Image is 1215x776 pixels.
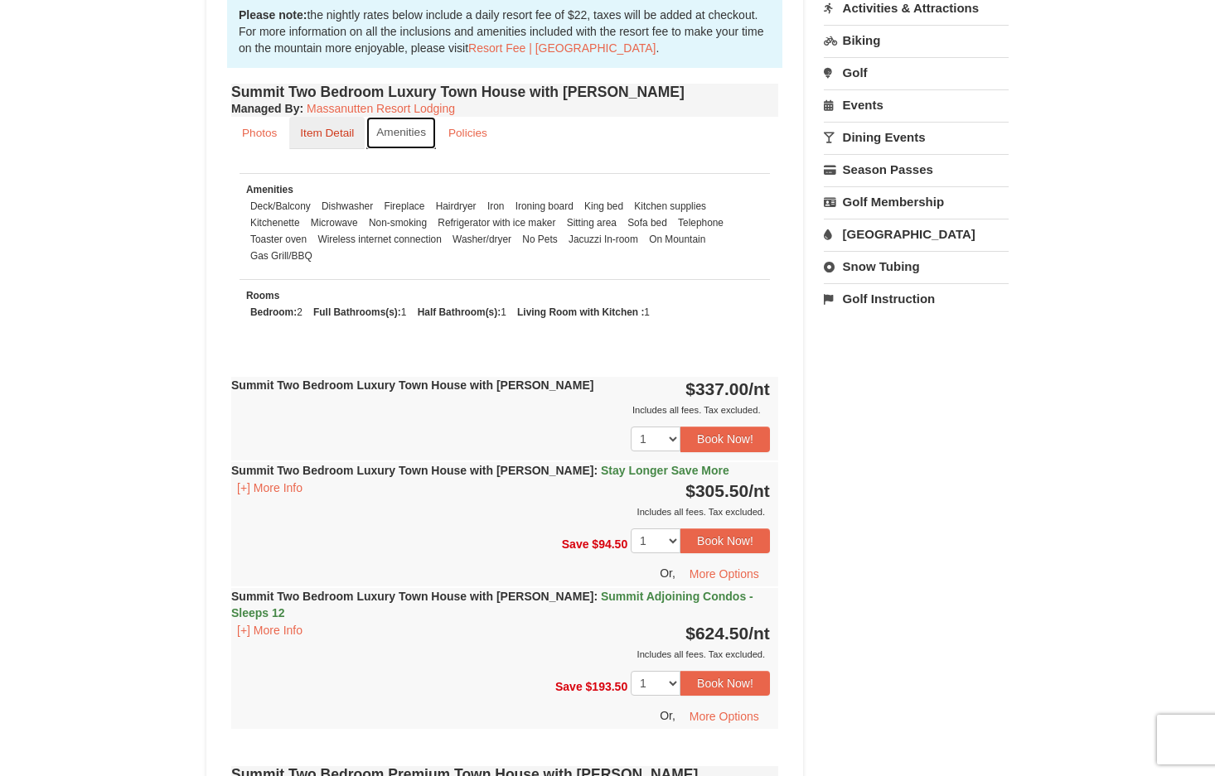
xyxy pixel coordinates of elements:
[483,198,509,214] li: Iron
[246,184,293,195] small: Amenities
[376,126,426,138] small: Amenities
[365,214,431,231] li: Non-smoking
[748,481,770,500] span: /nt
[246,290,279,301] small: Rooms
[231,479,308,497] button: [+] More Info
[246,304,307,321] li: 2
[432,198,481,214] li: Hairdryer
[685,624,748,643] span: $624.50
[824,89,1009,120] a: Events
[748,379,770,398] span: /nt
[679,562,770,586] button: More Options
[433,214,559,231] li: Refrigerator with ice maker
[748,624,770,643] span: /nt
[660,709,675,722] span: Or,
[660,566,675,580] span: Or,
[289,117,365,149] a: Item Detail
[231,102,299,115] span: Managed By
[601,464,729,477] span: Stay Longer Save More
[366,117,436,149] a: Amenities
[593,590,598,603] span: :
[518,231,561,248] li: No Pets
[246,248,317,264] li: Gas Grill/BBQ
[623,214,671,231] li: Sofa bed
[448,231,516,248] li: Washer/dryer
[468,41,656,55] a: Resort Fee | [GEOGRAPHIC_DATA]
[250,306,297,318] strong: Bedroom:
[307,102,455,115] a: Massanutten Resort Lodging
[824,251,1009,282] a: Snow Tubing
[593,464,598,477] span: :
[231,378,593,392] strong: Summit Two Bedroom Luxury Town House with [PERSON_NAME]
[674,214,728,231] li: Telephone
[824,122,1009,152] a: Dining Events
[309,304,410,321] li: 1
[246,231,311,248] li: Toaster oven
[307,214,362,231] li: Microwave
[231,504,770,520] div: Includes all fees. Tax excluded.
[824,219,1009,249] a: [GEOGRAPHIC_DATA]
[231,464,729,477] strong: Summit Two Bedroom Luxury Town House with [PERSON_NAME]
[246,198,315,214] li: Deck/Balcony
[630,198,710,214] li: Kitchen supplies
[824,25,1009,55] a: Biking
[824,283,1009,314] a: Golf Instruction
[592,537,627,550] span: $94.50
[231,590,753,619] strong: Summit Two Bedroom Luxury Town House with [PERSON_NAME]
[580,198,627,214] li: King bed
[239,8,307,22] strong: Please note:
[680,528,770,553] button: Book Now!
[231,621,308,639] button: [+] More Info
[680,671,770,696] button: Book Now!
[438,117,498,149] a: Policies
[562,537,589,550] span: Save
[313,231,445,248] li: Wireless internet connection
[679,704,770,729] button: More Options
[680,427,770,451] button: Book Now!
[555,680,583,693] span: Save
[824,186,1009,217] a: Golf Membership
[513,304,654,321] li: 1
[564,231,642,248] li: Jacuzzi In-room
[824,154,1009,185] a: Season Passes
[231,590,753,619] span: Summit Adjoining Condos - Sleeps 12
[231,402,770,418] div: Includes all fees. Tax excluded.
[517,306,644,318] strong: Living Room with Kitchen :
[380,198,428,214] li: Fireplace
[300,127,354,139] small: Item Detail
[231,102,303,115] strong: :
[824,57,1009,88] a: Golf
[448,127,487,139] small: Policies
[563,214,621,231] li: Sitting area
[418,306,501,318] strong: Half Bathroom(s):
[586,680,628,693] span: $193.50
[246,214,304,231] li: Kitchenette
[317,198,377,214] li: Dishwasher
[645,231,709,248] li: On Mountain
[685,481,748,500] span: $305.50
[231,646,770,663] div: Includes all fees. Tax excluded.
[685,379,770,398] strong: $337.00
[231,117,288,149] a: Photos
[414,304,511,321] li: 1
[242,127,277,139] small: Photos
[511,198,578,214] li: Ironing board
[313,306,401,318] strong: Full Bathrooms(s):
[231,84,778,100] h4: Summit Two Bedroom Luxury Town House with [PERSON_NAME]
